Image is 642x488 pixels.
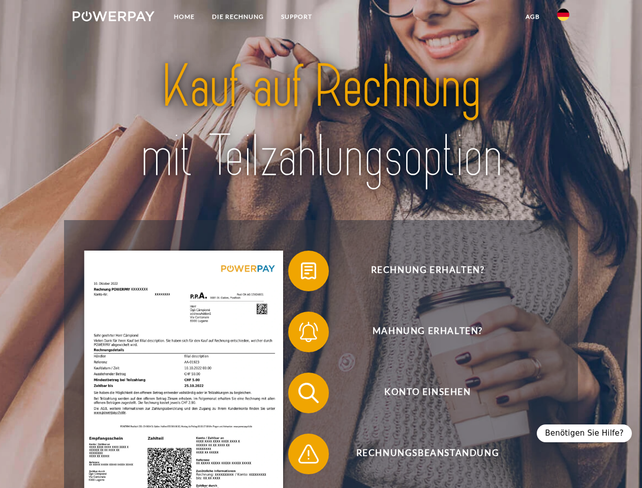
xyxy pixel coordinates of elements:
span: Mahnung erhalten? [303,312,552,352]
img: de [557,9,569,21]
img: qb_bell.svg [296,319,321,345]
div: Benötigen Sie Hilfe? [537,424,632,442]
button: Konto einsehen [288,373,553,413]
button: Mahnung erhalten? [288,312,553,352]
img: qb_warning.svg [296,441,321,467]
button: Rechnungsbeanstandung [288,434,553,474]
a: SUPPORT [272,8,321,26]
span: Konto einsehen [303,373,552,413]
a: DIE RECHNUNG [203,8,272,26]
img: qb_search.svg [296,380,321,406]
img: logo-powerpay-white.svg [73,11,155,21]
span: Rechnung erhalten? [303,251,552,291]
span: Rechnungsbeanstandung [303,434,552,474]
a: Home [165,8,203,26]
button: Rechnung erhalten? [288,251,553,291]
img: title-powerpay_de.svg [97,49,545,195]
a: agb [517,8,548,26]
img: qb_bill.svg [296,258,321,284]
